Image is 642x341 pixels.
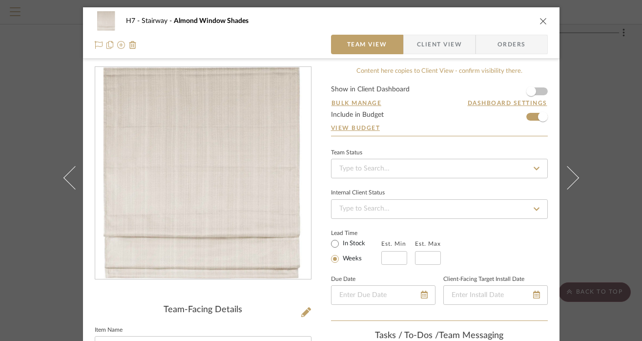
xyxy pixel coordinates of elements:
[331,285,435,305] input: Enter Due Date
[331,237,381,265] mat-radio-group: Select item type
[129,41,137,49] img: Remove from project
[443,277,524,282] label: Client-Facing Target Install Date
[331,150,362,155] div: Team Status
[443,285,548,305] input: Enter Install Date
[95,67,311,279] div: 0
[341,255,362,263] label: Weeks
[487,35,537,54] span: Orders
[104,67,302,279] img: 7569793b-bb32-4cdb-a196-9e4bbe5fb7d0_436x436.jpg
[95,305,311,316] div: Team-Facing Details
[381,240,406,247] label: Est. Min
[417,35,462,54] span: Client View
[415,240,441,247] label: Est. Max
[331,199,548,219] input: Type to Search…
[347,35,387,54] span: Team View
[331,229,381,237] label: Lead Time
[142,18,174,24] span: Stairway
[95,328,123,333] label: Item Name
[126,18,142,24] span: H7
[95,11,118,31] img: 7569793b-bb32-4cdb-a196-9e4bbe5fb7d0_48x40.jpg
[331,191,385,195] div: Internal Client Status
[174,18,249,24] span: Almond Window Shades
[331,277,355,282] label: Due Date
[331,66,548,76] div: Content here copies to Client View - confirm visibility there.
[331,99,382,107] button: Bulk Manage
[331,124,548,132] a: View Budget
[539,17,548,25] button: close
[467,99,548,107] button: Dashboard Settings
[331,159,548,178] input: Type to Search…
[375,331,439,340] span: Tasks / To-Dos /
[341,239,365,248] label: In Stock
